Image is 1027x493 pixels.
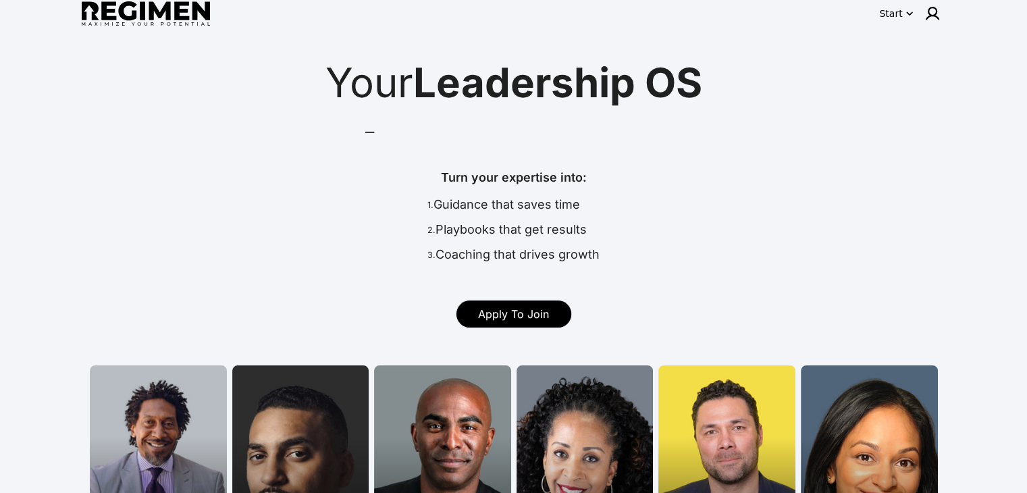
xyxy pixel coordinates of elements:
[427,225,436,235] span: 2.
[478,307,549,321] span: Apply To Join
[365,111,374,138] div: _
[427,251,436,261] span: 3.
[413,58,702,107] span: Leadership OS
[924,5,941,22] img: user icon
[82,1,210,26] img: Regimen logo
[427,200,433,210] span: 1.
[879,7,902,20] div: Start
[95,62,932,103] div: Your
[427,195,600,220] div: Guidance that saves time
[427,220,600,245] div: Playbooks that get results
[456,301,571,328] a: Apply To Join
[427,245,600,270] div: Coaching that drives growth
[427,168,600,195] div: Turn your expertise into:
[876,3,916,24] button: Start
